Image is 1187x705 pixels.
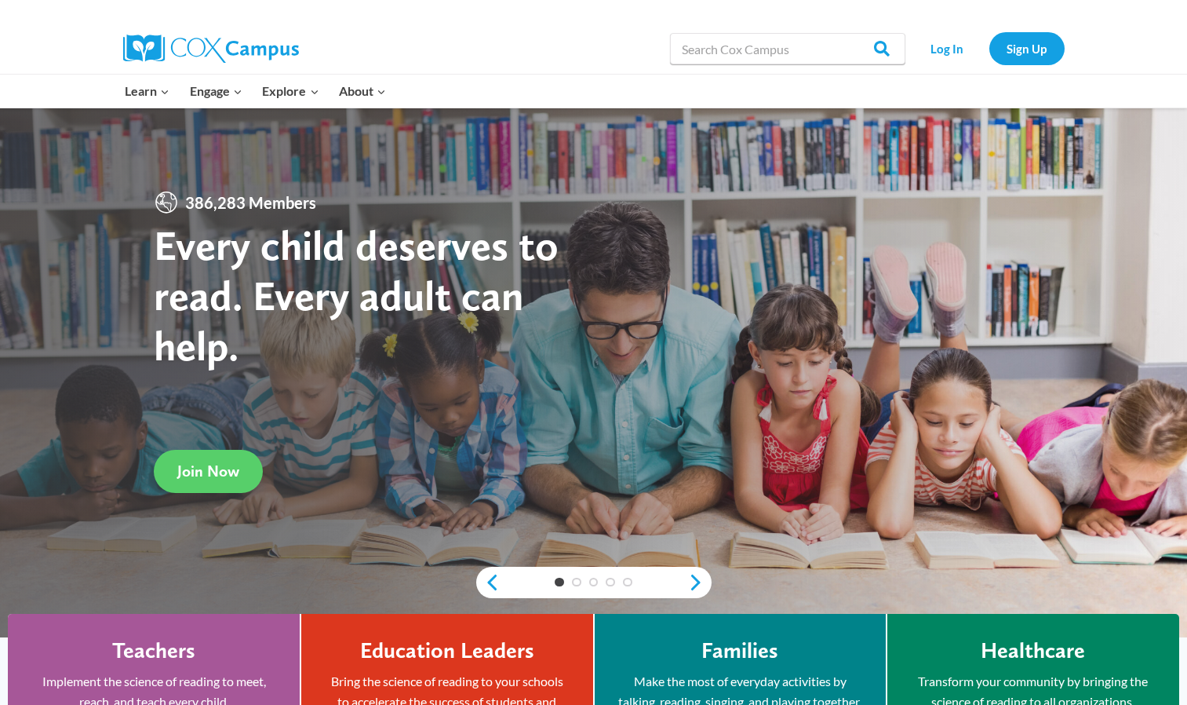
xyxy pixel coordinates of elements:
a: 4 [606,578,615,587]
a: Sign Up [989,32,1065,64]
span: Join Now [177,462,239,480]
a: 3 [589,578,599,587]
nav: Secondary Navigation [913,32,1065,64]
h4: Families [701,637,778,664]
a: Log In [913,32,981,64]
h4: Healthcare [981,637,1085,664]
a: 1 [555,578,564,587]
span: About [339,81,386,101]
a: 5 [623,578,632,587]
h4: Education Leaders [360,637,534,664]
h4: Teachers [112,637,195,664]
strong: Every child deserves to read. Every adult can help. [154,220,559,370]
input: Search Cox Campus [670,33,905,64]
div: content slider buttons [476,567,712,598]
img: Cox Campus [123,35,299,63]
span: Explore [262,81,319,101]
a: 2 [572,578,581,587]
a: previous [476,573,500,592]
span: 386,283 Members [179,190,322,215]
a: next [688,573,712,592]
span: Engage [190,81,242,101]
span: Learn [125,81,169,101]
nav: Primary Navigation [115,75,396,108]
a: Join Now [154,450,263,493]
